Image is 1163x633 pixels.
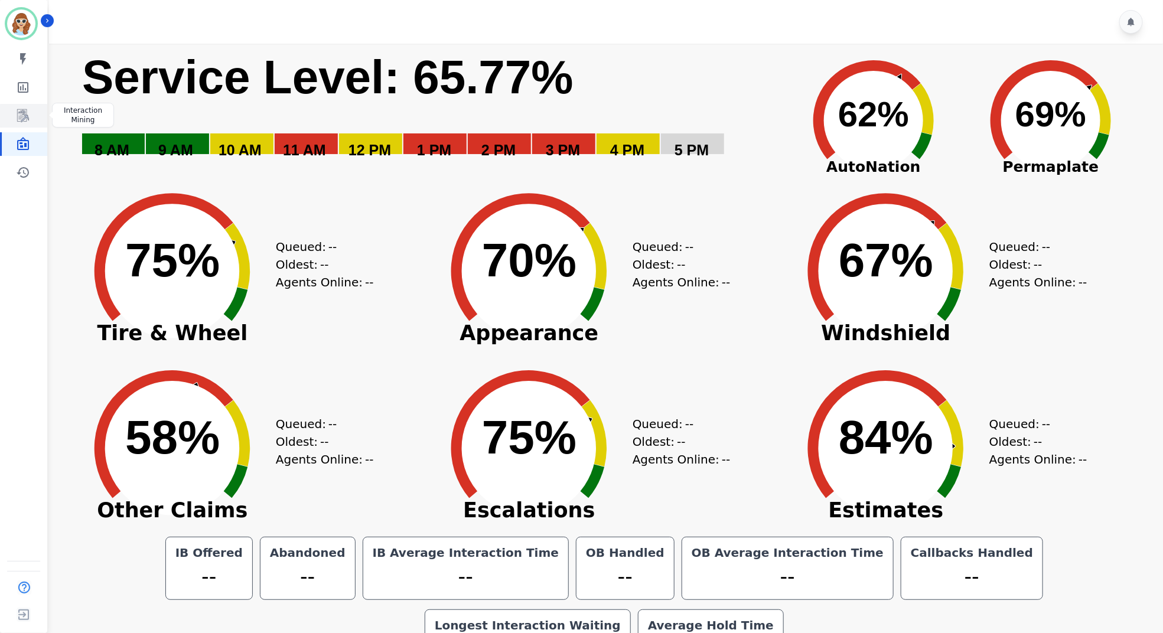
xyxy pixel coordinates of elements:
div: -- [908,561,1035,592]
div: Oldest: [633,433,721,451]
text: 4 PM [610,142,644,158]
span: -- [1034,433,1042,451]
text: 1 PM [417,142,451,158]
span: AutoNation [785,156,962,178]
span: Estimates [783,504,989,516]
span: -- [328,238,337,256]
span: -- [1042,238,1050,256]
span: Permaplate [962,156,1139,178]
div: Callbacks Handled [908,544,1035,561]
text: 10 AM [219,142,262,158]
div: Oldest: [276,256,364,273]
div: Queued: [276,415,364,433]
text: Service Level: 65.77% [82,51,574,103]
span: -- [685,238,693,256]
text: 62% [838,94,909,134]
div: Abandoned [268,544,348,561]
div: -- [370,561,562,592]
span: -- [722,273,730,291]
div: OB Average Interaction Time [689,544,886,561]
svg: Service Level: 0% [81,48,778,175]
text: 84% [839,411,933,464]
div: Agents Online: [989,273,1090,291]
div: Agents Online: [276,273,376,291]
div: Oldest: [633,256,721,273]
span: -- [1079,273,1087,291]
text: 3 PM [546,142,580,158]
div: -- [268,561,348,592]
div: Agents Online: [276,451,376,468]
span: Tire & Wheel [69,327,276,339]
span: -- [677,433,685,451]
text: 12 PM [348,142,391,158]
div: IB Offered [173,544,245,561]
span: -- [1042,415,1050,433]
div: Agents Online: [989,451,1090,468]
div: Oldest: [989,433,1078,451]
span: -- [320,433,328,451]
span: -- [365,451,373,468]
div: Queued: [989,415,1078,433]
text: 69% [1015,94,1086,134]
span: Other Claims [69,504,276,516]
div: Queued: [276,238,364,256]
text: 75% [125,234,220,286]
div: OB Handled [584,544,667,561]
div: Queued: [633,415,721,433]
div: IB Average Interaction Time [370,544,562,561]
text: 9 AM [158,142,193,158]
span: -- [365,273,373,291]
span: Windshield [783,327,989,339]
span: -- [1079,451,1087,468]
div: Oldest: [276,433,364,451]
span: -- [677,256,685,273]
text: 11 AM [283,142,326,158]
div: Agents Online: [633,273,733,291]
span: Escalations [426,504,633,516]
text: 5 PM [675,142,709,158]
span: -- [328,415,337,433]
text: 8 AM [95,142,129,158]
text: 70% [482,234,576,286]
span: -- [722,451,730,468]
span: -- [685,415,693,433]
img: Bordered avatar [7,9,35,38]
div: Agents Online: [633,451,733,468]
div: Oldest: [989,256,1078,273]
span: Appearance [426,327,633,339]
span: -- [320,256,328,273]
div: Queued: [989,238,1078,256]
text: 2 PM [481,142,516,158]
div: -- [173,561,245,592]
text: 67% [839,234,933,286]
div: Queued: [633,238,721,256]
div: -- [689,561,886,592]
text: 75% [482,411,576,464]
text: 58% [125,411,220,464]
span: -- [1034,256,1042,273]
div: -- [584,561,667,592]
